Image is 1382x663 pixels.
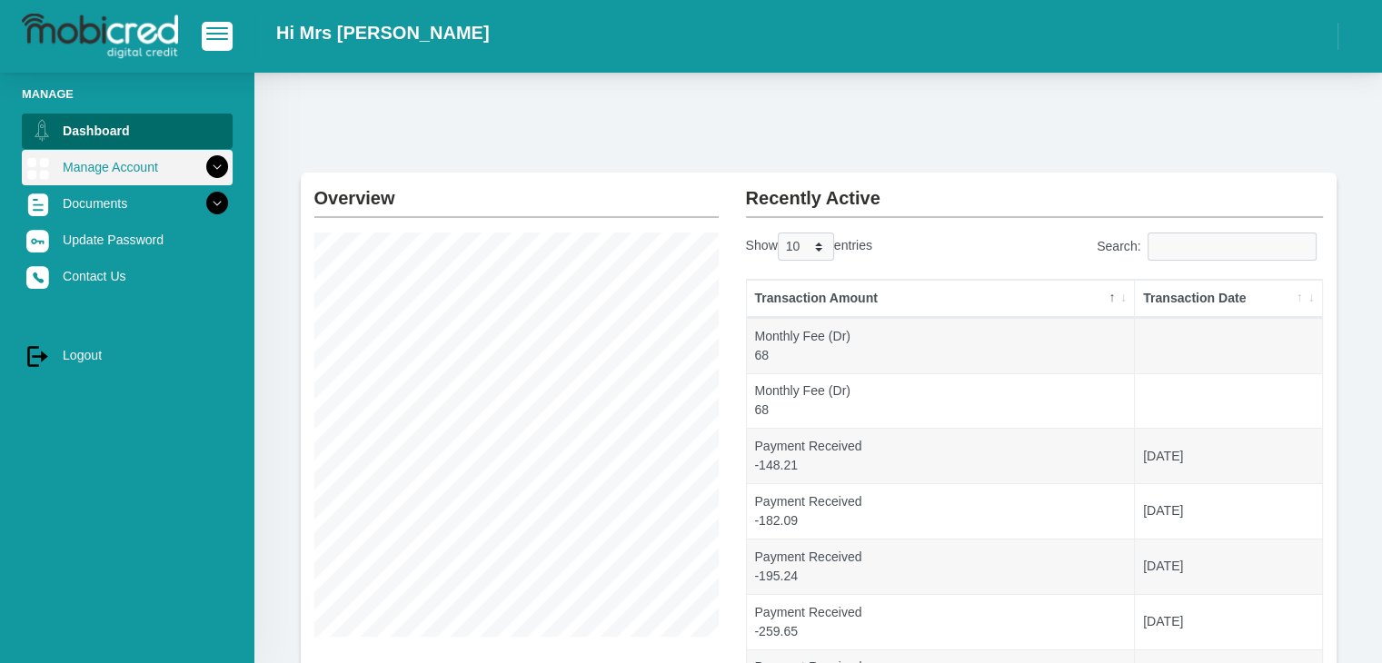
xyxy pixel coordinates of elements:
td: Monthly Fee (Dr) 68 [747,318,1136,373]
a: Documents [22,186,233,221]
label: Search: [1097,233,1323,261]
a: Manage Account [22,150,233,184]
a: Dashboard [22,114,233,148]
td: Payment Received -148.21 [747,428,1136,483]
h2: Overview [314,173,719,209]
td: Payment Received -259.65 [747,594,1136,649]
label: Show entries [746,233,872,261]
td: Payment Received -182.09 [747,483,1136,539]
th: Transaction Date: activate to sort column ascending [1135,280,1321,318]
a: Logout [22,338,233,372]
th: Transaction Amount: activate to sort column descending [747,280,1136,318]
td: [DATE] [1135,539,1321,594]
td: Payment Received -195.24 [747,539,1136,594]
li: Manage [22,85,233,103]
input: Search: [1148,233,1317,261]
td: [DATE] [1135,594,1321,649]
td: [DATE] [1135,483,1321,539]
a: Contact Us [22,259,233,293]
h2: Hi Mrs [PERSON_NAME] [276,22,489,44]
img: logo-mobicred.svg [22,14,178,59]
select: Showentries [778,233,834,261]
a: Update Password [22,223,233,257]
h2: Recently Active [746,173,1323,209]
td: Monthly Fee (Dr) 68 [747,373,1136,429]
td: [DATE] [1135,428,1321,483]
